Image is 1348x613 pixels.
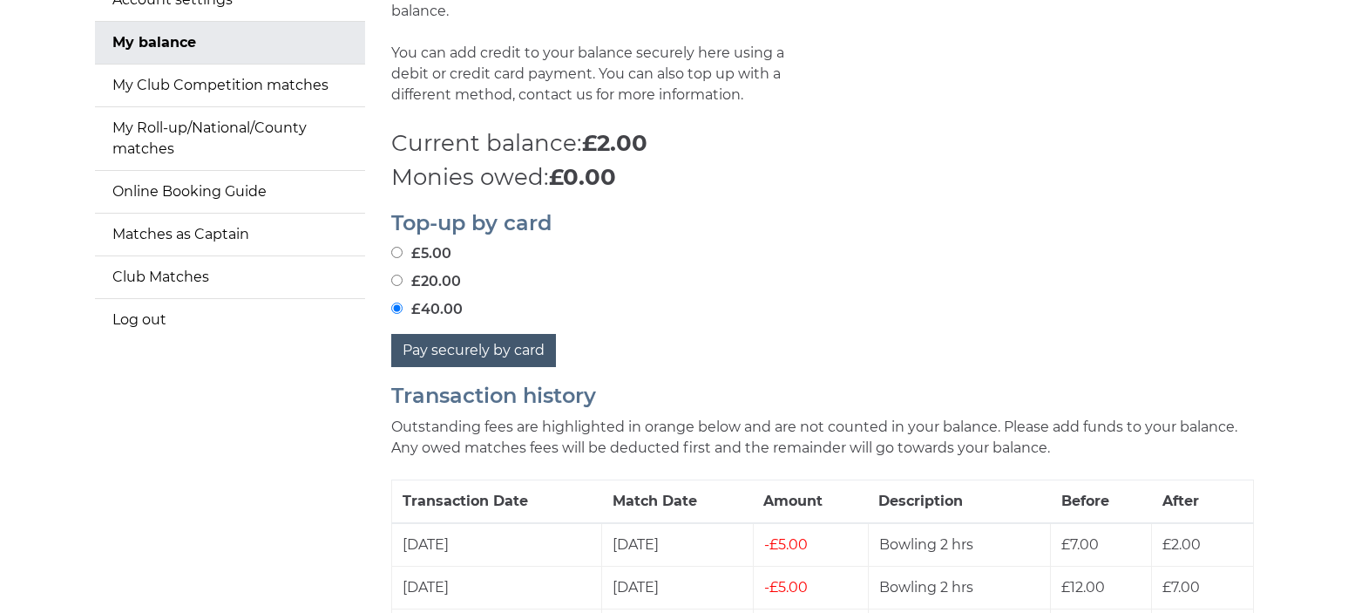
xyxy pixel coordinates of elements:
th: Amount [753,480,868,523]
td: [DATE] [602,523,754,567]
span: £7.00 [1061,536,1099,553]
input: £40.00 [391,303,403,314]
span: £5.00 [764,579,808,596]
button: Pay securely by card [391,334,556,367]
th: After [1152,480,1253,523]
a: My balance [95,22,365,64]
p: Current balance: [391,126,1254,160]
label: £20.00 [391,271,461,292]
td: Bowling 2 hrs [868,566,1050,609]
a: My Club Competition matches [95,65,365,106]
td: Bowling 2 hrs [868,523,1050,567]
a: Matches as Captain [95,214,365,255]
th: Match Date [602,480,754,523]
a: My Roll-up/National/County matches [95,107,365,170]
span: £5.00 [764,536,808,553]
a: Club Matches [95,256,365,298]
th: Transaction Date [391,480,602,523]
h2: Top-up by card [391,212,1254,235]
span: £12.00 [1061,579,1105,596]
a: Online Booking Guide [95,171,365,213]
p: Monies owed: [391,160,1254,194]
label: £5.00 [391,243,451,264]
p: Outstanding fees are highlighted in orange below and are not counted in your balance. Please add ... [391,417,1254,459]
td: [DATE] [602,566,754,609]
h2: Transaction history [391,385,1254,407]
th: Description [868,480,1050,523]
strong: £0.00 [549,163,616,191]
input: £20.00 [391,275,403,286]
th: Before [1051,480,1152,523]
input: £5.00 [391,247,403,258]
a: Log out [95,299,365,341]
span: £7.00 [1162,579,1200,596]
label: £40.00 [391,299,463,320]
td: [DATE] [391,523,602,567]
td: [DATE] [391,566,602,609]
span: £2.00 [1162,536,1201,553]
strong: £2.00 [582,129,647,157]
